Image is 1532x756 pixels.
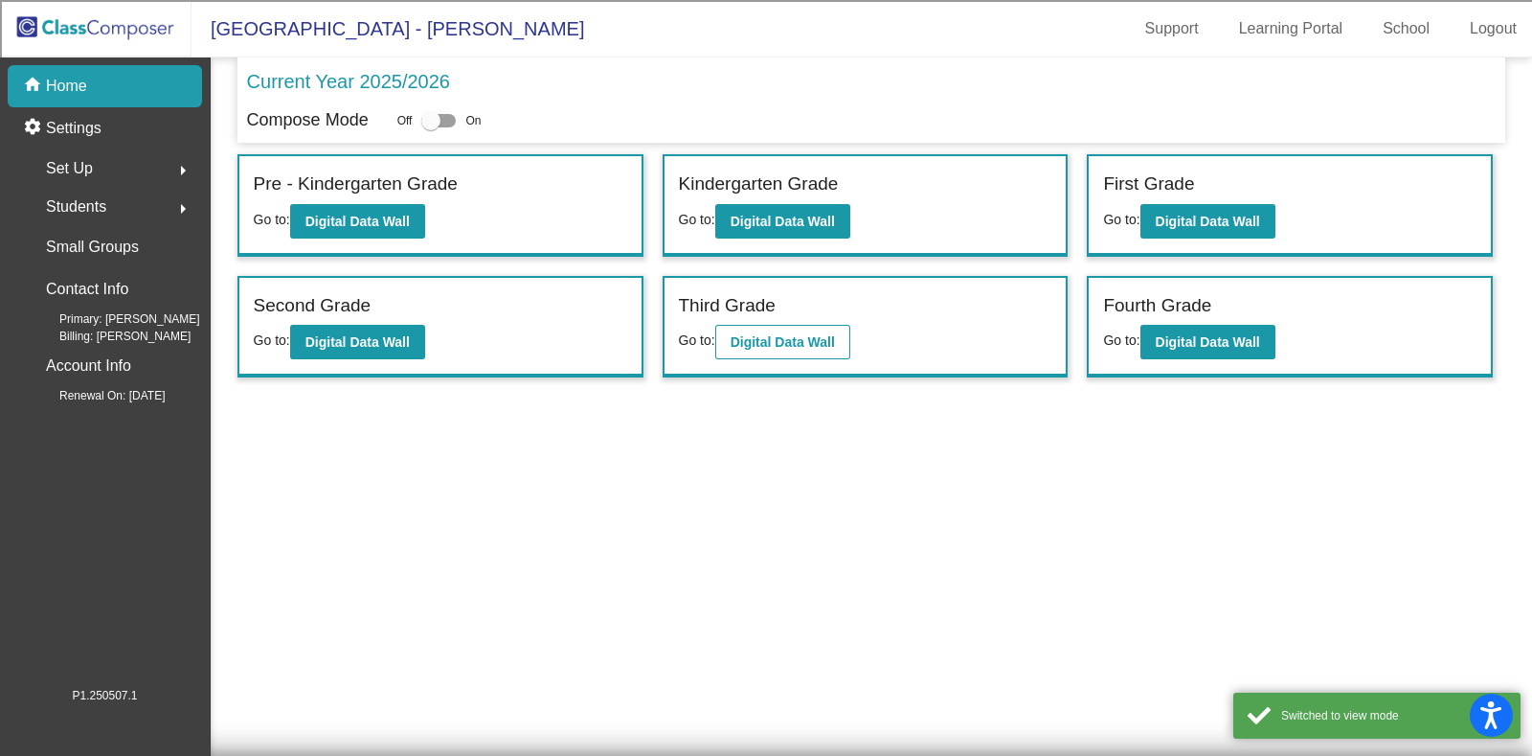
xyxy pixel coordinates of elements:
input: Search outlines [8,25,177,45]
div: Home [8,8,400,25]
span: On [465,112,481,129]
span: Off [397,112,413,129]
span: Set Up [46,155,93,182]
button: Digital Data Wall [290,325,425,359]
label: Fourth Grade [1103,292,1211,320]
div: Options [8,114,1524,131]
mat-icon: arrow_right [171,159,194,182]
div: Move To ... [8,80,1524,97]
div: New source [8,565,1524,583]
div: Move To ... [8,166,1524,183]
mat-icon: settings [23,117,46,140]
button: Digital Data Wall [290,204,425,239]
label: Second Grade [254,292,372,320]
div: Download [8,218,1524,235]
div: CANCEL [8,410,1524,427]
span: Students [46,194,106,220]
span: Go to: [1103,332,1139,348]
div: Switched to view mode [1281,707,1506,724]
span: Go to: [679,332,715,348]
p: Small Groups [46,234,139,261]
b: Digital Data Wall [1156,214,1260,229]
div: SAVE AND GO HOME [8,462,1524,479]
div: MOVE [8,548,1524,565]
span: Renewal On: [DATE] [29,387,165,404]
div: TODO: put dlg title [8,373,1524,390]
button: Digital Data Wall [1140,204,1275,239]
div: Move to ... [8,496,1524,514]
div: Magazine [8,304,1524,321]
div: Visual Art [8,355,1524,373]
label: Third Grade [679,292,776,320]
p: Current Year 2025/2026 [247,67,450,96]
div: This outline has no content. Would you like to delete it? [8,445,1524,462]
b: Digital Data Wall [731,214,835,229]
div: Sign out [8,131,1524,149]
div: Add Outline Template [8,252,1524,269]
div: Delete [8,183,1524,200]
button: Digital Data Wall [715,325,850,359]
div: WEBSITE [8,617,1524,634]
div: Search for Source [8,269,1524,286]
span: Go to: [1103,212,1139,227]
div: Journal [8,286,1524,304]
input: Search sources [8,669,177,689]
div: Television/Radio [8,338,1524,355]
b: Digital Data Wall [731,334,835,350]
div: JOURNAL [8,634,1524,652]
p: Account Info [46,353,131,379]
div: Rename Outline [8,200,1524,218]
b: Digital Data Wall [1156,334,1260,350]
p: Home [46,75,87,98]
div: DELETE [8,479,1524,496]
span: Go to: [254,212,290,227]
div: BOOK [8,600,1524,617]
label: Pre - Kindergarten Grade [254,171,458,198]
mat-icon: arrow_right [171,197,194,220]
div: SAVE [8,583,1524,600]
button: Digital Data Wall [715,204,850,239]
span: Billing: [PERSON_NAME] [29,328,191,345]
b: Digital Data Wall [305,334,410,350]
span: Go to: [679,212,715,227]
div: Sort A > Z [8,45,1524,62]
div: Newspaper [8,321,1524,338]
span: Primary: [PERSON_NAME] [29,310,200,328]
div: Home [8,514,1524,531]
div: Sort New > Old [8,62,1524,80]
p: Settings [46,117,101,140]
div: CANCEL [8,531,1524,548]
span: Go to: [254,332,290,348]
b: Digital Data Wall [305,214,410,229]
mat-icon: home [23,75,46,98]
p: Contact Info [46,276,128,303]
button: Digital Data Wall [1140,325,1275,359]
div: Print [8,235,1524,252]
div: Delete [8,97,1524,114]
div: ??? [8,427,1524,445]
p: Compose Mode [247,107,369,133]
label: Kindergarten Grade [679,171,839,198]
div: MORE [8,652,1524,669]
div: Rename [8,149,1524,166]
label: First Grade [1103,171,1194,198]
